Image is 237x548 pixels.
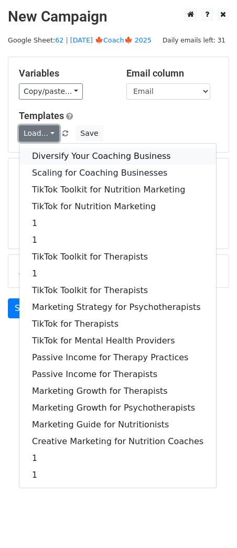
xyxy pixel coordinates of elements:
[19,165,216,181] a: Scaling for Coaching Businesses
[19,148,216,165] a: Diversify Your Coaching Business
[19,383,216,400] a: Marketing Growth for Therapists
[19,68,111,79] h5: Variables
[19,332,216,349] a: TikTok for Mental Health Providers
[76,125,103,142] button: Save
[19,125,59,142] a: Load...
[19,400,216,416] a: Marketing Growth for Psychotherapists
[19,450,216,467] a: 1
[19,416,216,433] a: Marketing Guide for Nutritionists
[19,232,216,249] a: 1
[126,68,218,79] h5: Email column
[19,366,216,383] a: Passive Income for Therapists
[8,36,152,44] small: Google Sheet:
[19,215,216,232] a: 1
[19,282,216,299] a: TikTok Toolkit for Therapists
[159,36,229,44] a: Daily emails left: 31
[19,349,216,366] a: Passive Income for Therapy Practices
[19,198,216,215] a: TikTok for Nutrition Marketing
[19,83,83,100] a: Copy/paste...
[19,265,216,282] a: 1
[8,298,42,318] a: Send
[55,36,152,44] a: 62 | [DATE] 🍁Coach🍁 2025
[8,8,229,26] h2: New Campaign
[19,467,216,483] a: 1
[19,433,216,450] a: Creative Marketing for Nutrition Coaches
[19,316,216,332] a: TikTok for Therapists
[19,299,216,316] a: Marketing Strategy for Psychotherapists
[19,249,216,265] a: TikTok Toolkit for Therapists
[185,498,237,548] iframe: Chat Widget
[19,110,64,121] a: Templates
[19,181,216,198] a: TikTok Toolkit for Nutrition Marketing
[159,35,229,46] span: Daily emails left: 31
